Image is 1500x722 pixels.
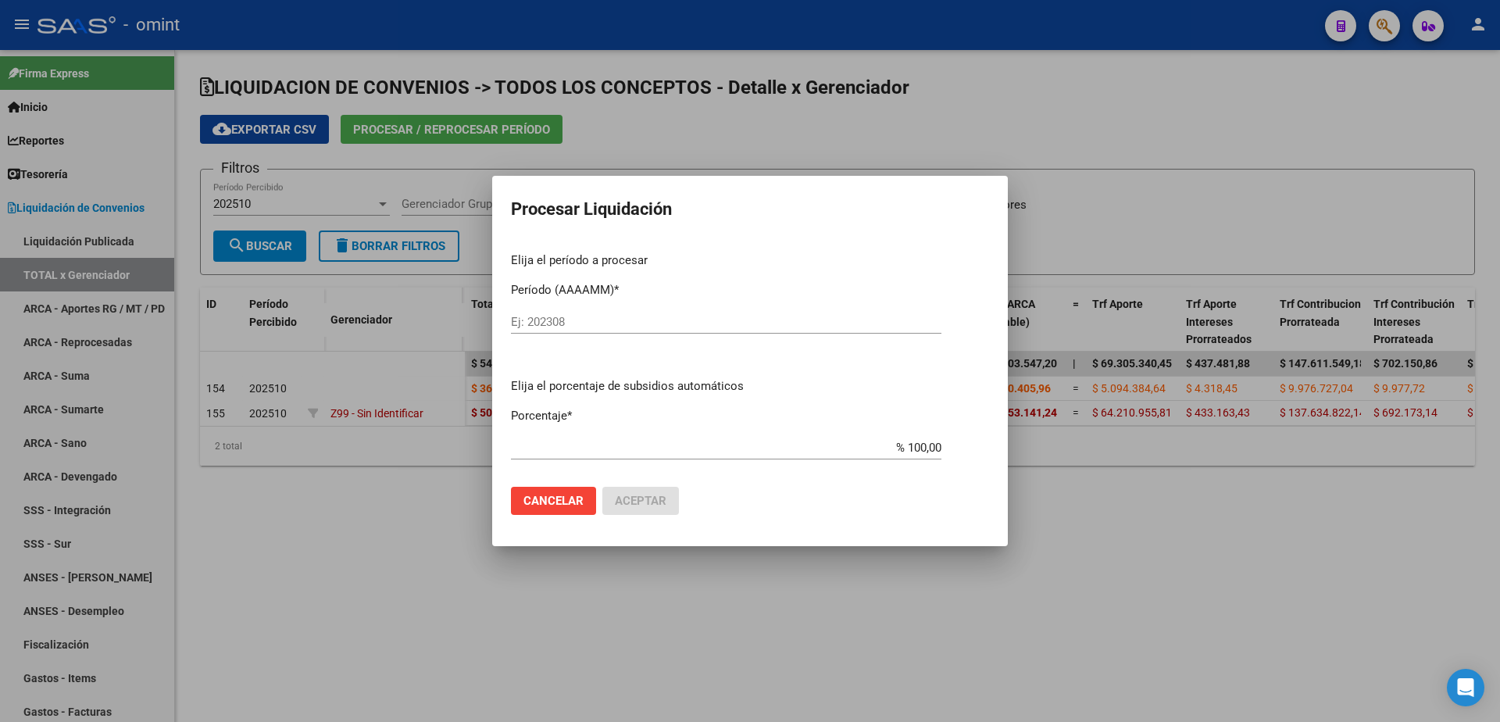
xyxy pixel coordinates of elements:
h2: Procesar Liquidación [511,195,989,224]
p: Período (AAAAMM) [511,281,989,299]
p: Porcentaje [511,407,989,425]
button: Aceptar [602,487,679,515]
span: Cancelar [523,494,584,508]
div: Open Intercom Messenger [1447,669,1484,706]
p: Elija el porcentaje de subsidios automáticos [511,377,989,395]
span: Aceptar [615,494,666,508]
p: Elija el período a procesar [511,252,989,270]
button: Cancelar [511,487,596,515]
